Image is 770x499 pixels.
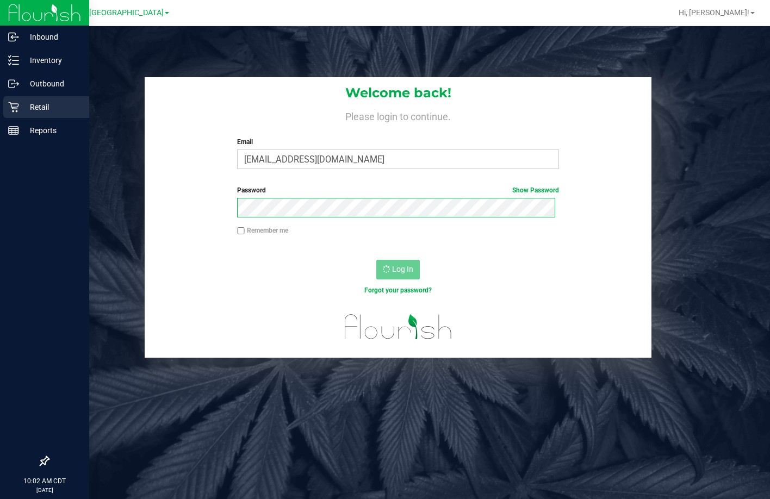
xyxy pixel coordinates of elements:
[19,101,84,114] p: Retail
[237,137,558,147] label: Email
[8,102,19,113] inline-svg: Retail
[237,226,288,235] label: Remember me
[8,55,19,66] inline-svg: Inventory
[53,8,164,17] span: TX Austin [GEOGRAPHIC_DATA]
[237,186,266,194] span: Password
[19,77,84,90] p: Outbound
[335,307,462,347] img: flourish_logo.svg
[145,109,651,122] h4: Please login to continue.
[8,78,19,89] inline-svg: Outbound
[19,30,84,43] p: Inbound
[364,286,432,294] a: Forgot your password?
[5,486,84,494] p: [DATE]
[19,124,84,137] p: Reports
[679,8,749,17] span: Hi, [PERSON_NAME]!
[512,186,559,194] a: Show Password
[5,476,84,486] p: 10:02 AM CDT
[237,227,245,235] input: Remember me
[8,125,19,136] inline-svg: Reports
[8,32,19,42] inline-svg: Inbound
[376,260,420,279] button: Log In
[19,54,84,67] p: Inventory
[392,265,413,273] span: Log In
[145,86,651,100] h1: Welcome back!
